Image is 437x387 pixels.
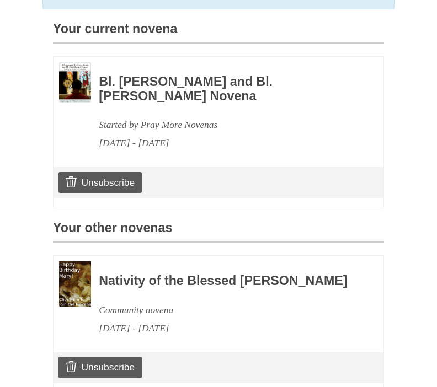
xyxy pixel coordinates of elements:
[58,357,142,378] a: Unsubscribe
[53,222,384,243] h3: Your other novenas
[99,302,354,320] div: Community novena
[99,275,354,289] h3: Nativity of the Blessed [PERSON_NAME]
[99,116,354,135] div: Started by Pray More Novenas
[99,135,354,153] div: [DATE] - [DATE]
[59,63,91,103] img: Novena image
[53,23,384,44] h3: Your current novena
[99,76,354,104] h3: Bl. [PERSON_NAME] and Bl. [PERSON_NAME] Novena
[58,173,142,193] a: Unsubscribe
[59,262,91,307] img: Novena image
[99,320,354,338] div: [DATE] - [DATE]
